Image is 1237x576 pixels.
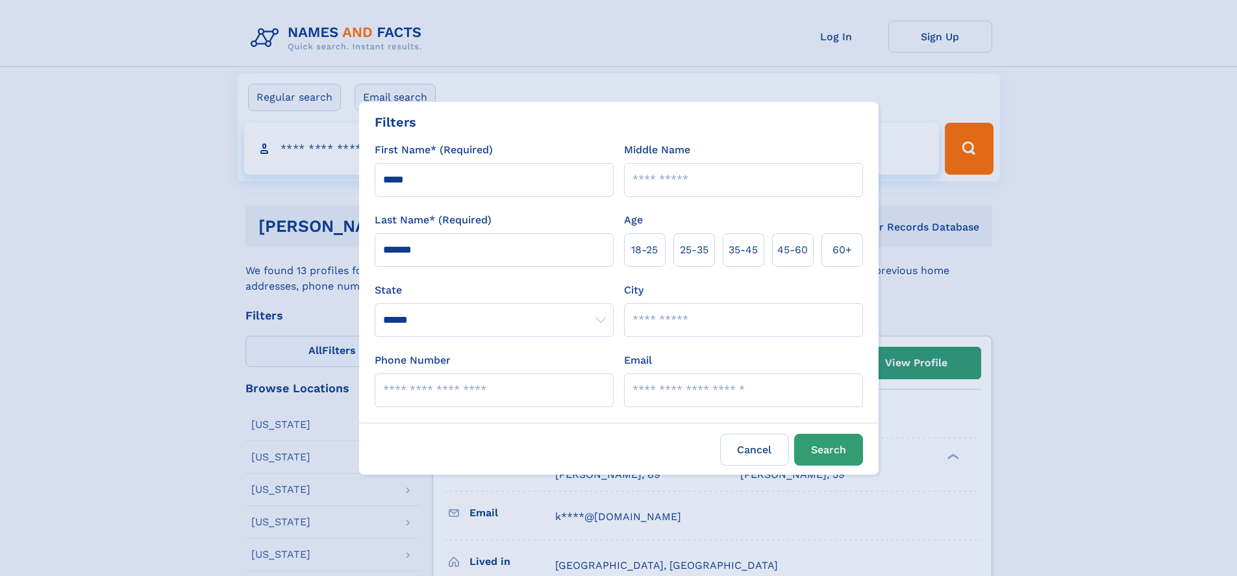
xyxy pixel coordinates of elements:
[375,212,492,228] label: Last Name* (Required)
[794,434,863,466] button: Search
[624,212,643,228] label: Age
[375,112,416,132] div: Filters
[720,434,789,466] label: Cancel
[375,353,451,368] label: Phone Number
[680,242,708,258] span: 25‑35
[832,242,852,258] span: 60+
[624,142,690,158] label: Middle Name
[375,142,493,158] label: First Name* (Required)
[375,282,614,298] label: State
[729,242,758,258] span: 35‑45
[777,242,808,258] span: 45‑60
[624,282,643,298] label: City
[631,242,658,258] span: 18‑25
[624,353,652,368] label: Email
